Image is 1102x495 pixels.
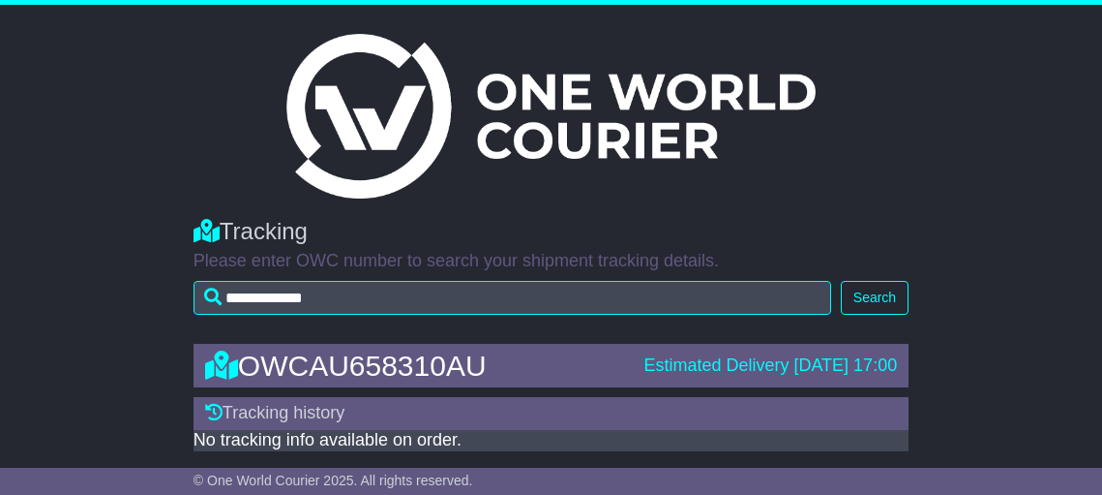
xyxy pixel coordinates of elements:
div: Tracking history [194,397,908,430]
div: No tracking info available on order. [194,430,908,451]
p: Please enter OWC number to search your shipment tracking details. [194,251,908,272]
img: Light [286,34,815,199]
div: OWCAU658310AU [195,350,635,382]
div: Tracking [194,218,908,246]
button: Search [841,281,908,315]
div: Estimated Delivery [DATE] 17:00 [643,356,897,377]
span: © One World Courier 2025. All rights reserved. [194,473,473,488]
